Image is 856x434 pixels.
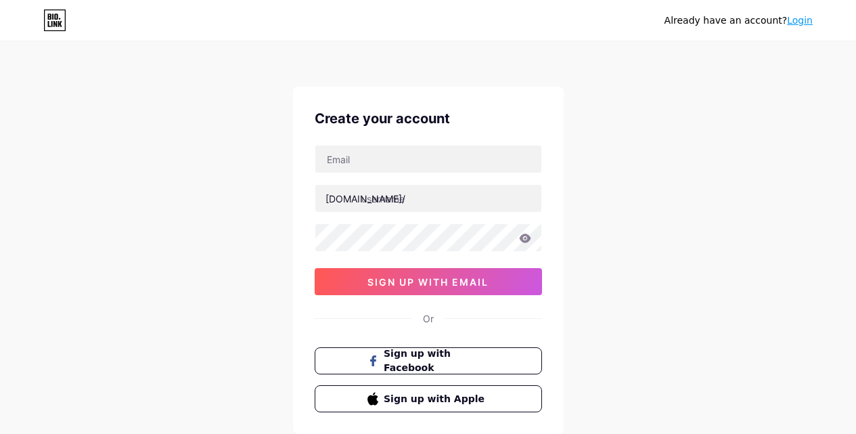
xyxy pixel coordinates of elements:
a: Login [787,15,813,26]
span: Sign up with Apple [384,392,489,406]
button: Sign up with Facebook [315,347,542,374]
div: [DOMAIN_NAME]/ [325,192,405,206]
input: Email [315,146,541,173]
button: sign up with email [315,268,542,295]
div: Or [423,311,434,326]
input: username [315,185,541,212]
button: Sign up with Apple [315,385,542,412]
div: Already have an account? [664,14,813,28]
span: sign up with email [367,276,489,288]
div: Create your account [315,108,542,129]
span: Sign up with Facebook [384,347,489,375]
